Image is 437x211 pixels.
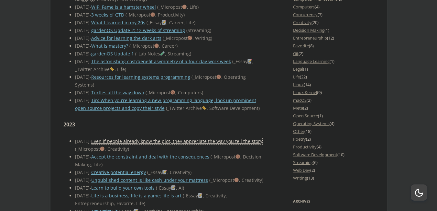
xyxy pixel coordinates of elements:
span: ( [129,43,131,49]
li: (2) [293,96,374,104]
a: Turtles all the way down [91,89,144,96]
span: [DATE] [75,89,91,96]
span: Streaming [186,27,211,33]
span: ( [126,12,127,18]
a: Meta [293,105,303,111]
li: (14) [293,81,374,88]
img: 🍪 [170,90,175,95]
span: - [90,43,91,49]
span: ( [163,35,164,41]
li: (18) [293,127,374,135]
span: ) [93,82,94,88]
li: (20) [293,18,374,26]
span: - [90,4,91,10]
a: Creative potential energy [91,169,146,175]
span: [DATE] [75,97,91,103]
span: _Twitter Archive , Software Development [166,105,260,111]
span: - [90,177,91,183]
img: 🍪 [188,36,192,40]
h3: Archives [293,197,374,205]
img: 🧪 [160,51,165,56]
a: Advice for learning the dark arts [91,35,161,41]
img: 🐤 [110,67,114,71]
li: (13) [293,174,374,182]
img: 📝 [162,20,166,25]
span: _Essay , Career, Life [147,19,196,26]
a: Entrepreneurship [293,35,327,41]
a: Creativity [293,19,311,25]
span: [DATE] [75,74,91,80]
span: [DATE] [75,19,91,26]
span: - [90,193,91,199]
li: (22) [293,73,374,81]
span: ) [190,51,191,57]
span: _Micropost , Computers [146,89,203,96]
a: Productivity [293,144,317,150]
span: [DATE] [75,58,91,64]
span: _Micropost , Decision Making, Life [75,154,262,168]
span: ) [202,89,203,96]
a: 3 weeks of GTD [91,12,124,18]
img: 📝 [198,193,202,198]
span: [DATE] [75,185,91,191]
a: Software Development [293,152,337,158]
a: Git [293,51,299,56]
span: _Micropost , Productivity [126,12,185,18]
a: Concurrency [293,12,318,18]
span: ) [183,12,185,18]
span: - [90,19,91,26]
li: (1) [293,65,374,73]
span: - [90,154,91,160]
a: Linux Kernel [293,89,317,95]
a: Open Source [293,113,318,119]
img: 🍪 [100,147,104,151]
span: ) [211,35,212,41]
a: Even if people already know the plot, they appreciate the way you tell the story [91,138,262,144]
li: (3) [293,11,374,18]
span: _Micropost , Creativity [75,146,129,152]
a: Operating Systems [293,121,330,126]
span: ( [186,27,188,33]
img: 🍪 [216,75,221,79]
span: ( [209,177,211,183]
span: _Micropost , Writing [163,35,213,41]
span: _Essay , Creativity, Entrepreneurship, Favorite, Life [75,193,227,206]
span: ) [258,105,260,111]
span: ( [157,4,158,10]
span: ( [191,74,193,80]
li: (4) [293,120,374,127]
a: Favorite [293,43,309,49]
img: 🍪 [182,5,187,9]
span: ) [262,177,263,183]
span: ) [128,146,129,152]
span: _Micropost , Operating Systems [75,74,246,88]
li: (1) [293,26,374,34]
span: [DATE] [75,43,91,49]
span: _Essay , _Twitter Archive , Life [75,58,254,72]
span: ( [75,146,76,152]
span: [DATE] [75,193,91,199]
a: What I learned in my 20s [91,19,145,26]
span: ) [125,66,126,72]
li: (12) [293,34,374,42]
img: 🍪 [234,178,239,182]
img: 📝 [171,185,176,190]
li: (8) [293,42,374,50]
span: _Essay , Creativity [147,169,192,175]
span: [DATE] [75,12,91,18]
span: - [90,138,91,144]
a: Other [293,128,304,134]
span: - [90,35,91,41]
span: [DATE] [75,4,91,10]
img: 🍪 [150,12,155,17]
a: Web Dev [293,167,310,173]
span: [DATE] [75,138,91,144]
span: ( [147,19,148,26]
span: _Micropost , Creativity [209,177,264,183]
span: - [90,51,91,57]
li: (1) [293,112,374,120]
h3: 2023 [63,120,266,130]
a: Poetry [293,136,306,142]
span: - [90,185,91,191]
span: ) [176,43,178,49]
